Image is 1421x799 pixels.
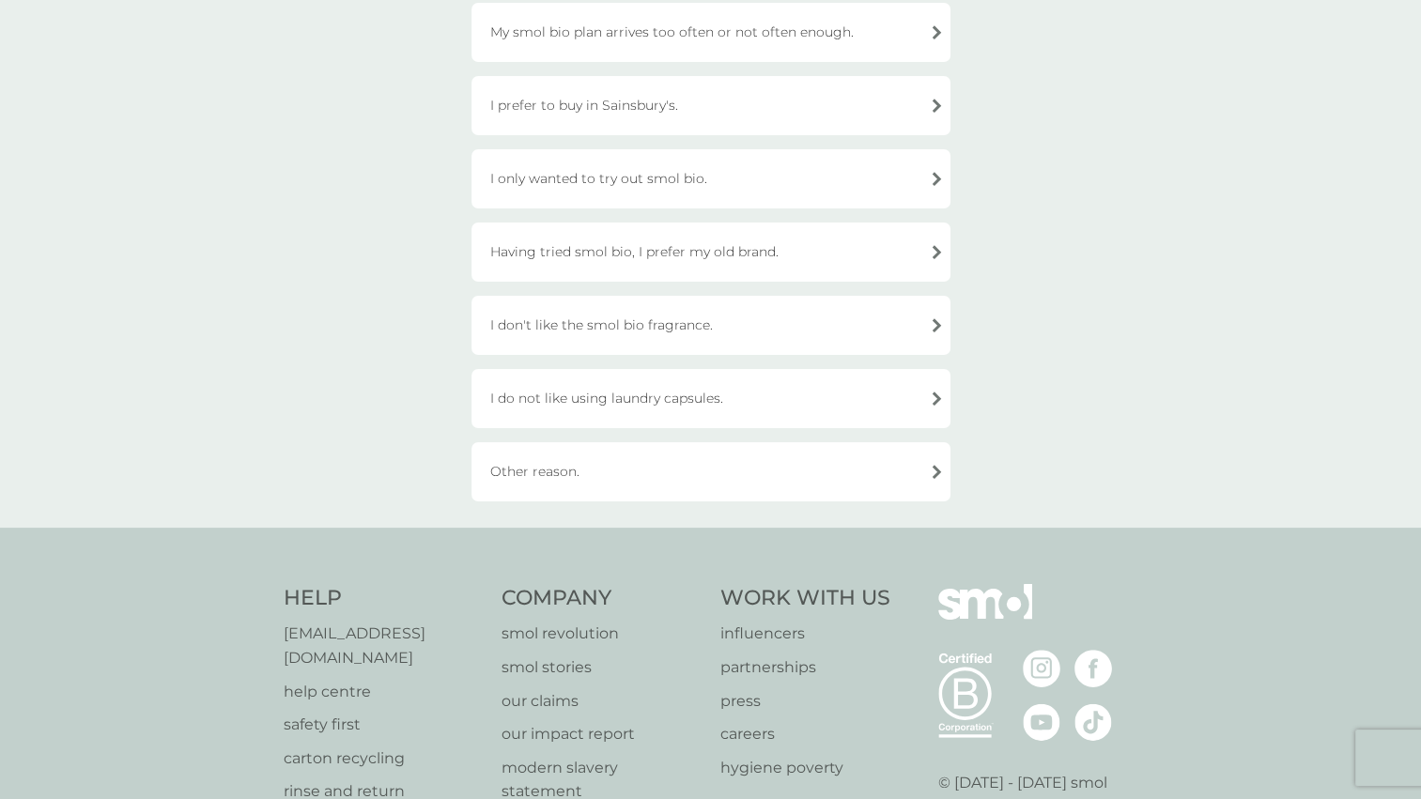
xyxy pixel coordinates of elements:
a: smol revolution [502,622,702,646]
img: visit the smol Youtube page [1023,703,1060,741]
a: hygiene poverty [720,756,890,780]
img: visit the smol Instagram page [1023,650,1060,687]
a: smol stories [502,655,702,680]
div: My smol bio plan arrives too often or not often enough. [471,3,950,62]
a: our impact report [502,722,702,746]
a: [EMAIL_ADDRESS][DOMAIN_NAME] [284,622,484,669]
img: smol [938,584,1032,648]
a: help centre [284,680,484,704]
img: visit the smol Facebook page [1074,650,1112,687]
h4: Work With Us [720,584,890,613]
a: our claims [502,689,702,714]
div: Having tried smol bio, I prefer my old brand. [471,223,950,282]
a: safety first [284,713,484,737]
div: Other reason. [471,442,950,501]
a: press [720,689,890,714]
h4: Company [502,584,702,613]
div: I do not like using laundry capsules. [471,369,950,428]
a: partnerships [720,655,890,680]
a: influencers [720,622,890,646]
h4: Help [284,584,484,613]
a: carton recycling [284,746,484,771]
div: I only wanted to try out smol bio. [471,149,950,208]
img: visit the smol Tiktok page [1074,703,1112,741]
div: I don't like the smol bio fragrance. [471,296,950,355]
div: I prefer to buy in Sainsbury's. [471,76,950,135]
a: careers [720,722,890,746]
